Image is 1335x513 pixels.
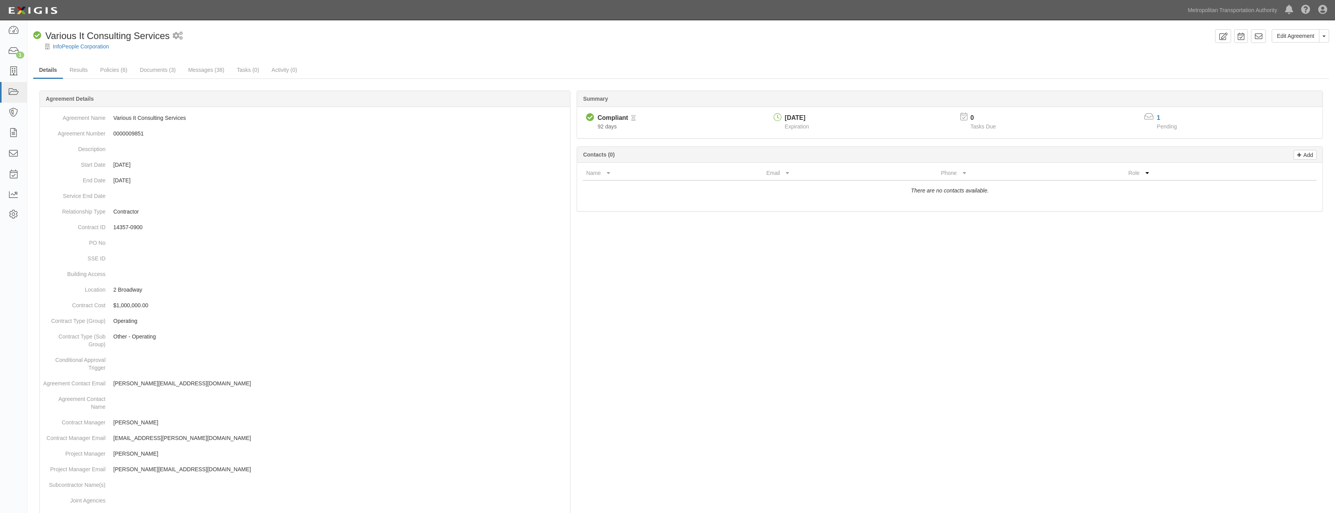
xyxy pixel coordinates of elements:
p: [PERSON_NAME][EMAIL_ADDRESS][DOMAIN_NAME] [113,379,567,387]
span: Various It Consulting Services [45,30,170,41]
dd: Various It Consulting Services [43,110,567,126]
p: $1,000,000.00 [113,301,567,309]
a: Results [64,62,94,78]
p: 2 Broadway [113,286,567,294]
p: [EMAIL_ADDRESS][PERSON_NAME][DOMAIN_NAME] [113,434,567,442]
dt: Building Access [43,266,105,278]
p: Add [1301,150,1313,159]
a: Policies (6) [95,62,133,78]
i: Pending Review [631,116,636,121]
p: Other - Operating [113,333,567,340]
dt: Project Manager [43,446,105,458]
a: InfoPeople Corporation [53,43,109,50]
dt: Contract ID [43,219,105,231]
i: Compliant [33,32,41,40]
a: Metropolitan Transportation Authority [1184,2,1281,18]
a: Activity (0) [266,62,303,78]
i: There are no contacts available. [911,187,989,194]
b: Contacts (0) [583,151,615,158]
a: Tasks (0) [231,62,265,78]
p: Operating [113,317,567,325]
dt: Agreement Contact Email [43,376,105,387]
dt: Agreement Contact Name [43,391,105,411]
p: [PERSON_NAME] [113,450,567,458]
span: Since 06/09/2025 [597,123,617,130]
dt: Project Manager Email [43,461,105,473]
a: Add [1294,150,1317,160]
div: [DATE] [785,114,809,123]
dt: Contract Cost [43,297,105,309]
dd: 0000009851 [43,126,567,141]
span: Pending [1157,123,1177,130]
a: Messages (38) [182,62,231,78]
p: 0 [970,114,1006,123]
b: Agreement Details [46,96,94,102]
b: Summary [583,96,608,102]
span: Expiration [785,123,809,130]
a: Details [33,62,63,79]
dt: Joint Agencies [43,493,105,504]
dt: Relationship Type [43,204,105,216]
div: Compliant [597,114,628,123]
dt: Location [43,282,105,294]
dt: SSE ID [43,251,105,262]
dt: Agreement Number [43,126,105,137]
span: Tasks Due [970,123,996,130]
i: Help Center - Complianz [1301,5,1310,15]
dt: PO No [43,235,105,247]
dt: Agreement Name [43,110,105,122]
dt: End Date [43,173,105,184]
p: [PERSON_NAME][EMAIL_ADDRESS][DOMAIN_NAME] [113,465,567,473]
dt: Service End Date [43,188,105,200]
a: Documents (3) [134,62,182,78]
p: 14357-0900 [113,223,567,231]
i: Compliant [586,114,594,122]
dt: Start Date [43,157,105,169]
img: logo-5460c22ac91f19d4615b14bd174203de0afe785f0fc80cf4dbbc73dc1793850b.png [6,4,60,18]
dt: Conditional Approval Trigger [43,352,105,372]
th: Email [763,166,938,180]
dt: Description [43,141,105,153]
dd: Contractor [43,204,567,219]
th: Name [583,166,763,180]
dt: Contract Type (Group) [43,313,105,325]
dt: Subcontractor Name(s) [43,477,105,489]
dd: [DATE] [43,173,567,188]
th: Phone [938,166,1125,180]
th: Role [1125,166,1285,180]
p: [PERSON_NAME] [113,419,567,426]
a: 1 [1157,114,1160,121]
dd: [DATE] [43,157,567,173]
dt: Contract Manager Email [43,430,105,442]
i: 1 scheduled workflow [173,32,183,40]
dt: Contract Type (Sub Group) [43,329,105,348]
a: Edit Agreement [1272,29,1319,43]
div: Various It Consulting Services [33,29,170,43]
div: 1 [16,52,24,59]
dt: Contract Manager [43,415,105,426]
